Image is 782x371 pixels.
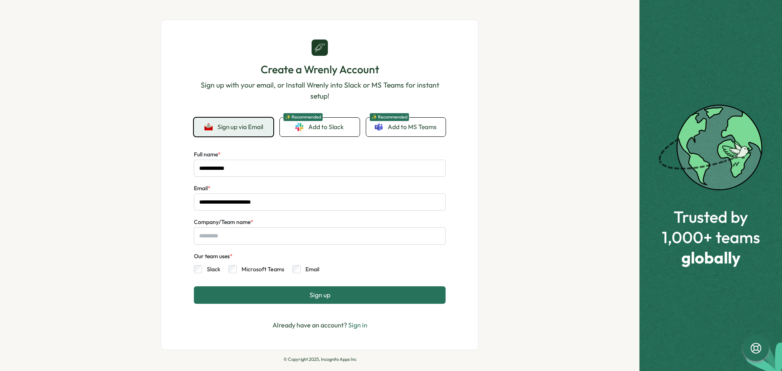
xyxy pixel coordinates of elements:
span: Sign up [310,291,330,299]
a: Sign in [348,321,367,329]
p: © Copyright 2025, Incognito Apps Inc [161,357,479,362]
span: 1,000+ teams [662,228,760,246]
span: ✨ Recommended [369,113,409,121]
span: Sign up via Email [217,123,263,131]
div: Our team uses [194,252,233,261]
span: Add to Slack [308,123,344,132]
span: Add to MS Teams [388,123,437,132]
span: ✨ Recommended [283,113,323,121]
span: globally [662,248,760,266]
label: Full name [194,150,221,159]
a: ✨ RecommendedAdd to MS Teams [366,118,446,136]
label: Email [194,184,211,193]
button: Sign up [194,286,446,303]
span: Trusted by [662,208,760,226]
a: ✨ RecommendedAdd to Slack [280,118,359,136]
label: Microsoft Teams [237,265,284,273]
h1: Create a Wrenly Account [194,62,446,77]
label: Company/Team name [194,218,253,227]
p: Sign up with your email, or Install Wrenly into Slack or MS Teams for instant setup! [194,80,446,101]
label: Email [301,265,319,273]
label: Slack [202,265,220,273]
p: Already have an account? [272,320,367,330]
button: Sign up via Email [194,118,273,136]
